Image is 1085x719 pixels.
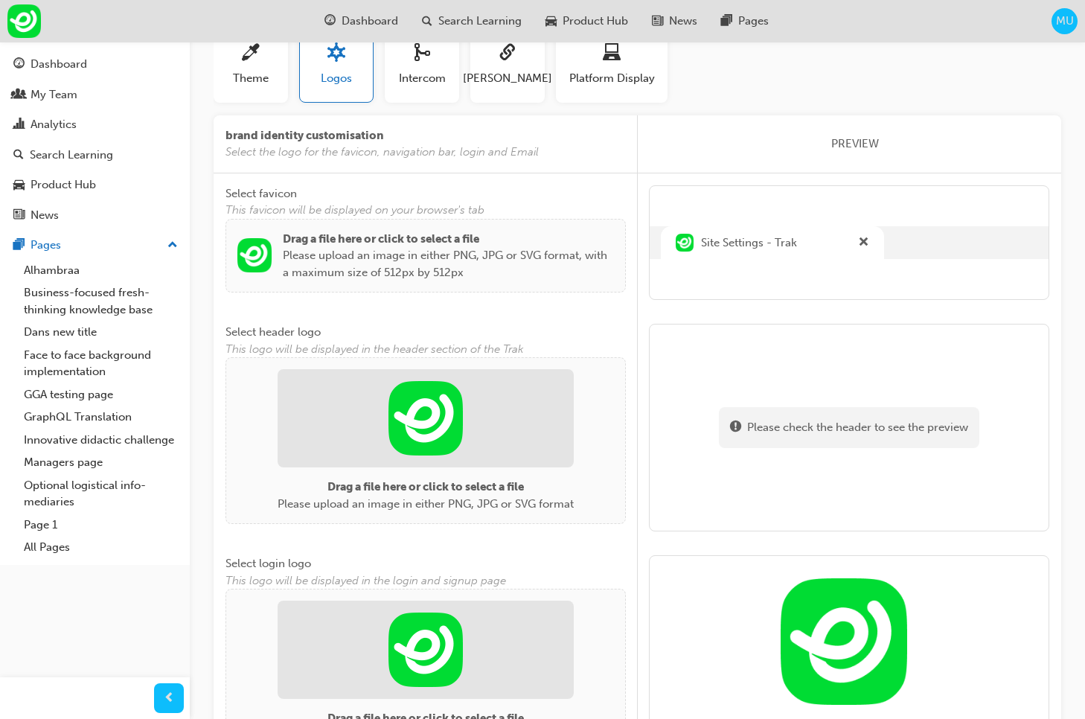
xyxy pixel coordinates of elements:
span: exclaim-icon [730,418,741,437]
div: Product Hub [31,176,96,194]
a: Optional logistical info-mediaries [18,474,184,514]
span: Product Hub [563,13,628,30]
a: Product Hub [6,171,184,199]
span: Site Settings - Trak [701,234,797,252]
button: [PERSON_NAME] [470,28,545,103]
div: Drag a file here or click to select a filePlease upload an image in either PNG, JPG or SVG format [225,357,626,524]
span: This favicon will be displayed on your browser's tab [225,202,626,219]
a: pages-iconPages [709,6,781,36]
button: Theme [214,28,288,103]
a: News [6,202,184,229]
span: Select header logo [225,325,321,339]
img: fa051b09-a889-41d5-be8f-67b70785defa.png [388,381,463,456]
span: search-icon [422,12,432,31]
span: pages-icon [721,12,732,31]
a: car-iconProduct Hub [534,6,640,36]
p: Please upload an image in either PNG, JPG or SVG format [278,496,574,513]
span: search-icon [13,149,24,162]
a: Page 1 [18,514,184,537]
a: guage-iconDashboard [313,6,410,36]
span: PREVIEW [831,135,879,153]
div: Drag a file here or click to select a filePlease upload an image in either PNG, JPG or SVG format... [225,219,626,293]
img: 6f2d5e0b-8549-4148-98bd-9d045a0b28f5.png [388,613,463,687]
button: Intercom [385,28,459,103]
span: This logo will be displayed in the login and signup page [225,572,626,589]
span: brand identity customisation [225,127,614,144]
p: Drag a file here or click to select a file [278,479,574,496]
button: Logos [299,28,374,103]
a: Business-focused fresh-thinking knowledge base [18,281,184,321]
a: GGA testing page [18,383,184,406]
a: Managers page [18,451,184,474]
span: up-icon [167,236,178,255]
span: Select favicon [225,187,297,200]
a: All Pages [18,536,184,559]
img: 6f2d5e0b-8549-4148-98bd-9d045a0b28f5.png [781,578,907,705]
span: [PERSON_NAME] [463,70,552,87]
a: Face to face background implementation [18,344,184,383]
a: news-iconNews [640,6,709,36]
div: Analytics [31,116,77,133]
p: Please upload an image in either PNG, JPG or SVG format, with a maximum size of 512px by 512px [283,247,614,281]
span: Dashboard [342,13,398,30]
span: guage-icon [13,58,25,71]
span: laptop-icon [603,44,621,64]
span: Platform Display [569,70,655,87]
div: Please check the header to see the preview [730,418,968,437]
a: Innovative didactic challenge [18,429,184,452]
span: chart-icon [13,118,25,132]
span: MU [1056,13,1074,30]
span: car-icon [545,12,557,31]
span: sitesettings_intercom-icon [413,44,431,64]
div: Pages [31,237,61,254]
a: GraphQL Translation [18,406,184,429]
span: Select the logo for the favicon, navigation bar, login and Email [225,144,614,161]
span: News [669,13,697,30]
span: Intercom [399,70,446,87]
span: Select login logo [225,557,311,570]
img: 89b2a9aa-4923-47a9-b18e-10c4467650ee.png [237,238,272,272]
img: 89b2a9aa-4923-47a9-b18e-10c4467650ee.png [676,234,694,252]
button: MU [1052,8,1078,34]
span: car-icon [13,179,25,192]
span: people-icon [13,89,25,102]
span: This logo will be displayed in the header section of the Trak [225,341,626,358]
span: Pages [738,13,769,30]
a: Analytics [6,111,184,138]
a: Dashboard [6,51,184,78]
a: search-iconSearch Learning [410,6,534,36]
div: My Team [31,86,77,103]
span: Search Learning [438,13,522,30]
div: Dashboard [31,56,87,73]
div: Search Learning [30,147,113,164]
span: guage-icon [324,12,336,31]
p: Drag a file here or click to select a file [283,231,614,248]
span: pages-icon [13,239,25,252]
button: Platform Display [556,28,668,103]
span: sitesettings_saml-icon [499,44,516,64]
span: news-icon [13,209,25,223]
span: cross-icon [858,234,869,252]
a: Dans new title [18,321,184,344]
span: Theme [233,70,269,87]
button: Pages [6,231,184,259]
span: sitesettings_theme-icon [242,44,260,64]
span: prev-icon [164,689,175,708]
span: Logos [321,70,352,87]
a: Alhambraa [18,259,184,282]
div: News [31,207,59,224]
span: news-icon [652,12,663,31]
a: Search Learning [6,141,184,169]
button: DashboardMy TeamAnalyticsSearch LearningProduct HubNews [6,48,184,231]
img: Trak [7,4,41,38]
span: sitesettings_logos-icon [327,44,345,64]
a: My Team [6,81,184,109]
